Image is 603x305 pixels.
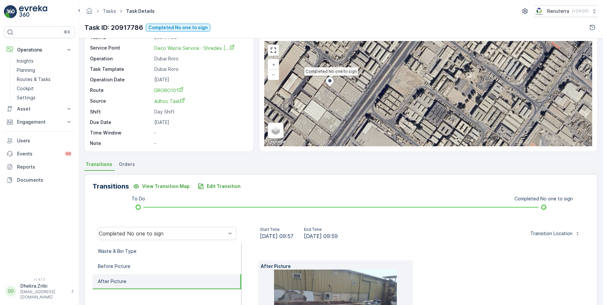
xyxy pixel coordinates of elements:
button: Renuterra(+04:00) [534,5,598,17]
p: ⌘B [64,30,70,35]
span: [DATE] 09:59 [304,232,338,240]
p: Renuterra [547,8,569,14]
p: Settings [17,94,35,101]
button: Asset [4,102,75,115]
span: − [272,71,275,77]
p: After Picture [261,263,410,270]
a: Deco Waste Service - Shredex |... [154,45,235,51]
a: View Fullscreen [269,45,278,55]
a: Homepage [86,10,93,15]
p: Start Time [260,227,293,232]
button: Engagement [4,115,75,129]
p: To Do [132,195,145,202]
p: Task ID: 20917786 [84,23,143,32]
p: Day Shift [154,109,247,115]
p: Time Window [90,130,152,136]
a: Zoom Out [269,70,278,79]
span: Task Details [125,8,156,14]
p: Reports [17,164,72,170]
p: Before Picture [98,263,130,270]
button: Completed No one to sign [146,24,210,31]
p: [DATE] [154,119,247,126]
a: Documents [4,173,75,187]
button: Operations [4,43,75,56]
div: Completed No one to sign [99,231,226,236]
a: Users [4,134,75,147]
button: View Transition Map [129,181,194,192]
img: Google [266,138,288,146]
a: Routes & Tasks [14,75,75,84]
p: Dubai Roro [154,66,247,72]
p: Service Point [90,45,152,51]
p: [DATE] [154,76,247,83]
p: Completed No one to sign [148,24,208,31]
a: Reports [4,160,75,173]
p: Route [90,87,152,94]
a: Tasks [103,8,116,14]
button: Transition Location [527,228,584,239]
p: Transitions [93,181,129,191]
p: Edit Transition [207,183,241,190]
a: Events99 [4,147,75,160]
p: After Picture [98,278,126,285]
p: Operations [17,47,62,53]
p: Insights [17,58,33,64]
p: Events [17,151,60,157]
span: + [272,62,275,67]
p: Users [17,137,72,144]
span: [DATE] 09:57 [260,232,293,240]
p: Asset [17,106,62,112]
a: DRORO101 [154,87,247,94]
p: 99 [66,151,71,156]
p: Dhekra.Zribi [20,283,68,289]
p: End Time [304,227,338,232]
p: Routes & Tasks [17,76,51,83]
img: Screenshot_2024-07-26_at_13.33.01.png [534,8,545,15]
p: Dubai Roro [154,55,247,62]
a: Cockpit [14,84,75,93]
a: Layers [269,123,283,138]
p: Source [90,98,152,105]
p: Shift [90,109,152,115]
span: v 1.47.3 [4,277,75,281]
span: Transitions [86,161,112,168]
p: Planning [17,67,35,73]
a: Zoom In [269,60,278,70]
a: Adhoc Task [154,98,247,105]
span: Orders [119,161,135,168]
a: Insights [14,56,75,66]
p: Documents [17,177,72,183]
p: - [154,140,247,147]
p: Transition Location [530,230,572,237]
p: Waste & Bin Type [98,248,137,254]
a: Planning [14,66,75,75]
p: Task Template [90,66,152,72]
p: ( +04:00 ) [572,9,589,14]
p: Note [90,140,152,147]
p: [EMAIL_ADDRESS][DOMAIN_NAME] [20,289,68,300]
a: Open this area in Google Maps (opens a new window) [266,138,288,146]
p: - [154,130,247,136]
p: Due Date [90,119,152,126]
p: Cockpit [17,85,34,92]
p: Operation Date [90,76,152,83]
img: logo_light-DOdMpM7g.png [19,5,47,18]
p: Completed No one to sign [515,195,573,202]
p: View Transition Map [142,183,190,190]
span: Adhoc Task [154,98,185,104]
button: Edit Transition [194,181,245,192]
div: DD [6,286,16,296]
p: Operation [90,55,152,62]
span: DRORO101 [154,88,183,93]
p: Engagement [17,119,62,125]
a: Settings [14,93,75,102]
img: logo [4,5,17,18]
button: DDDhekra.Zribi[EMAIL_ADDRESS][DOMAIN_NAME] [4,283,75,300]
